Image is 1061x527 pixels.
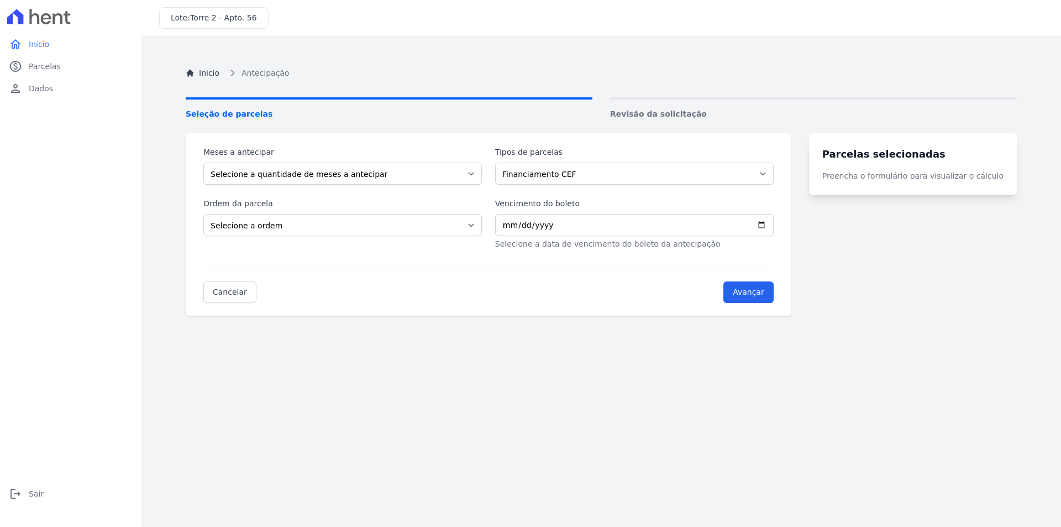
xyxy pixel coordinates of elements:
a: Cancelar [203,281,256,303]
label: Ordem da parcela [203,198,482,210]
h3: Lote: [171,12,257,24]
span: Dados [29,83,53,94]
input: Avançar [723,281,774,303]
p: Selecione a data de vencimento do boleto da antecipação [495,238,774,250]
span: Revisão da solicitação [610,108,1017,120]
span: Antecipação [241,67,289,79]
label: Tipos de parcelas [495,147,774,158]
a: personDados [4,77,137,100]
a: Inicio [186,67,219,79]
i: logout [9,487,22,500]
i: person [9,82,22,95]
p: Preencha o formulário para visualizar o cálculo [822,170,1004,182]
a: homeInício [4,33,137,55]
nav: Progress [186,97,1017,120]
label: Vencimento do boleto [495,198,774,210]
a: paidParcelas [4,55,137,77]
span: Parcelas [29,61,61,72]
label: Meses a antecipar [203,147,482,158]
h3: Parcelas selecionadas [822,147,1004,161]
a: logoutSair [4,483,137,505]
span: Torre 2 - Apto. 56 [190,13,257,22]
span: Seleção de parcelas [186,108,592,120]
i: home [9,38,22,51]
nav: Breadcrumb [186,66,1017,80]
span: Sair [29,488,44,499]
span: Início [29,39,49,50]
i: paid [9,60,22,73]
